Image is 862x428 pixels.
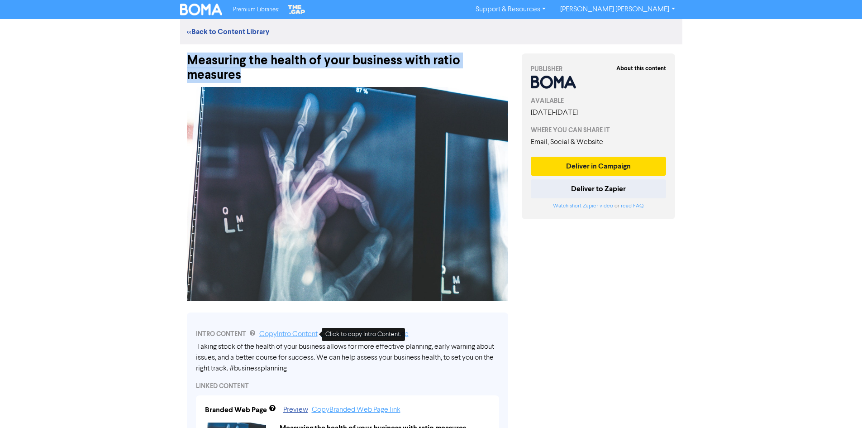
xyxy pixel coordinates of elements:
[531,179,667,198] button: Deliver to Zapier
[817,385,862,428] iframe: Chat Widget
[322,328,405,341] div: Click to copy Intro Content.
[196,329,499,340] div: INTRO CONTENT
[553,203,613,209] a: Watch short Zapier video
[531,157,667,176] button: Deliver in Campaign
[196,381,499,391] div: LINKED CONTENT
[312,406,400,414] a: Copy Branded Web Page link
[187,27,269,36] a: <<Back to Content Library
[468,2,553,17] a: Support & Resources
[233,7,279,13] span: Premium Libraries:
[531,96,667,106] div: AVAILABLE
[531,107,667,118] div: [DATE] - [DATE]
[259,331,318,338] a: Copy Intro Content
[553,2,682,17] a: [PERSON_NAME] [PERSON_NAME]
[621,203,643,209] a: read FAQ
[531,125,667,135] div: WHERE YOU CAN SHARE IT
[616,65,666,72] strong: About this content
[187,44,508,82] div: Measuring the health of your business with ratio measures
[531,137,667,148] div: Email, Social & Website
[531,64,667,74] div: PUBLISHER
[180,4,223,15] img: BOMA Logo
[196,341,499,374] div: Taking stock of the health of your business allows for more effective planning, early warning abo...
[531,202,667,210] div: or
[205,404,267,415] div: Branded Web Page
[286,4,306,15] img: The Gap
[283,406,308,414] a: Preview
